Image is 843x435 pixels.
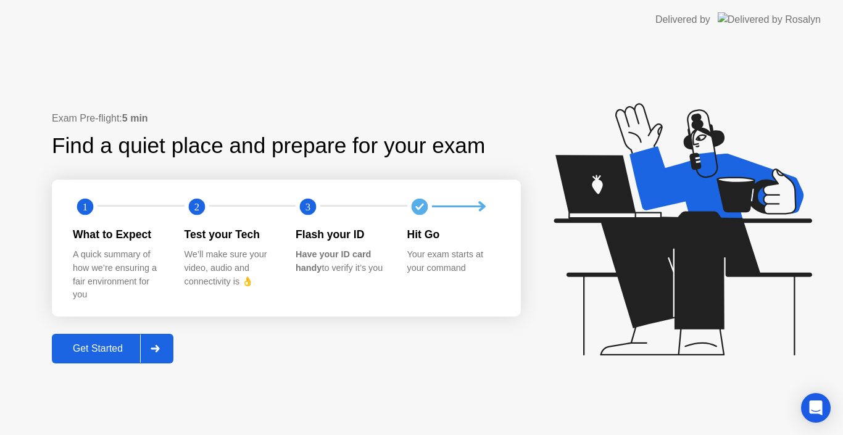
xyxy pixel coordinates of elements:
div: Open Intercom Messenger [801,393,831,423]
div: to verify it’s you [296,248,388,275]
div: Hit Go [407,226,499,242]
button: Get Started [52,334,173,363]
b: 5 min [122,113,148,123]
div: Test your Tech [185,226,276,242]
text: 3 [305,201,310,213]
text: 2 [194,201,199,213]
div: Find a quiet place and prepare for your exam [52,130,487,162]
div: Flash your ID [296,226,388,242]
div: Delivered by [655,12,710,27]
img: Delivered by Rosalyn [718,12,821,27]
div: A quick summary of how we’re ensuring a fair environment for you [73,248,165,301]
div: We’ll make sure your video, audio and connectivity is 👌 [185,248,276,288]
div: Your exam starts at your command [407,248,499,275]
text: 1 [83,201,88,213]
div: What to Expect [73,226,165,242]
div: Get Started [56,343,140,354]
div: Exam Pre-flight: [52,111,521,126]
b: Have your ID card handy [296,249,371,273]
